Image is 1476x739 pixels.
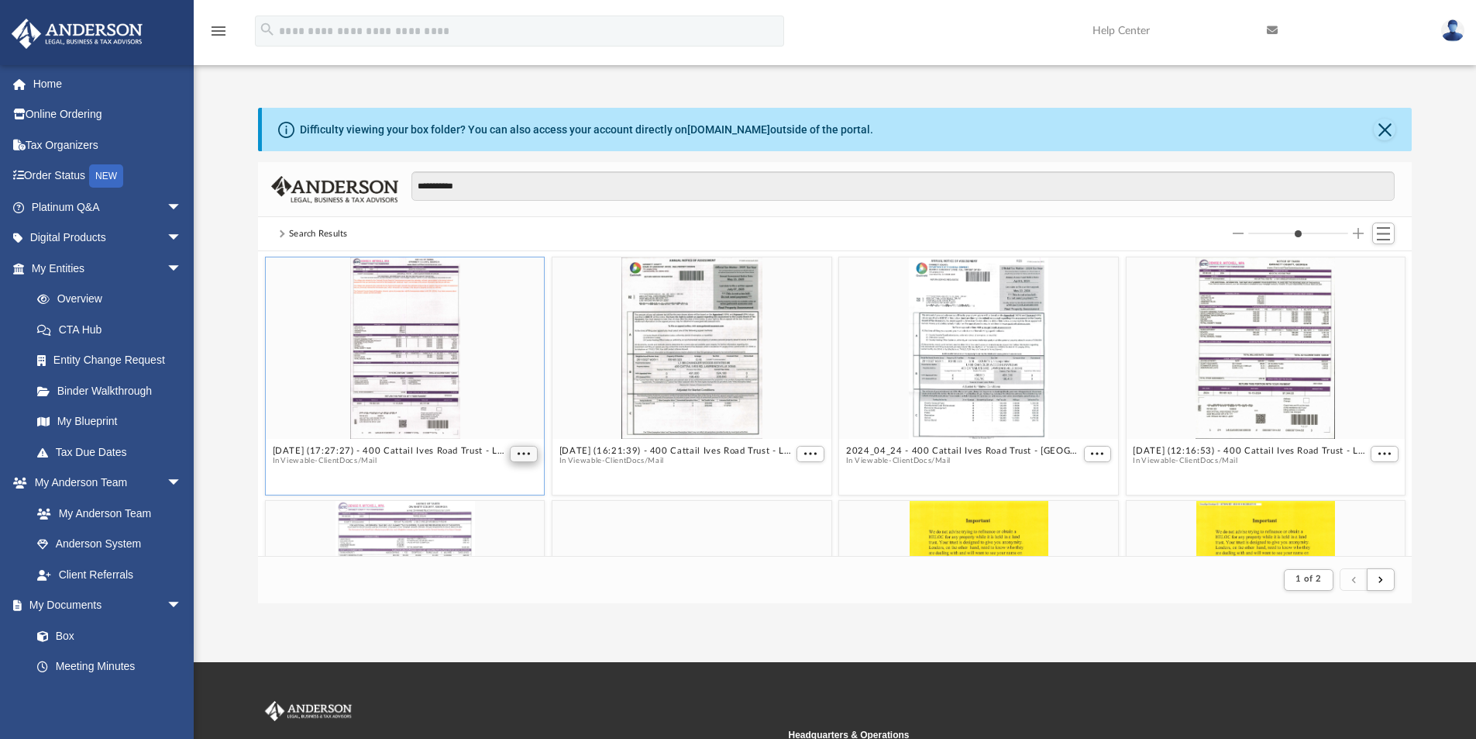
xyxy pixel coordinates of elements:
[22,620,190,651] a: Box
[361,456,377,466] button: Mail
[687,123,770,136] a: [DOMAIN_NAME]
[167,192,198,223] span: arrow_drop_down
[510,446,538,462] button: More options
[11,129,205,161] a: Tax Organizers
[1083,446,1111,462] button: More options
[934,456,951,466] button: Mail
[559,456,793,466] span: In
[1372,223,1395,244] button: Switch to List View
[22,498,190,529] a: My Anderson Team
[22,682,190,713] a: Forms Library
[11,161,205,192] a: Order StatusNEW
[11,68,205,99] a: Home
[22,284,205,315] a: Overview
[648,456,664,466] button: Mail
[11,468,198,499] a: My Anderson Teamarrow_drop_down
[1371,446,1399,462] button: More options
[11,223,205,254] a: Digital Productsarrow_drop_down
[846,446,1080,456] button: 2024_04_24 - 400 Cattail Ives Road Trust - [GEOGRAPHIC_DATA] Assessor.pdf
[22,437,205,468] a: Tax Due Dates
[11,99,205,130] a: Online Ordering
[258,251,1412,556] div: grid
[559,446,793,456] button: [DATE] (16:21:39) - 400 Cattail Ives Road Trust - Land Trust Documents from Gwinnett County Board...
[11,253,205,284] a: My Entitiesarrow_drop_down
[209,29,228,40] a: menu
[1248,228,1348,239] input: Column size
[1441,19,1464,42] img: User Pic
[280,456,357,466] button: Viewable-ClientDocs
[22,314,205,345] a: CTA Hub
[7,19,147,49] img: Anderson Advisors Platinum Portal
[1133,446,1367,456] button: [DATE] (12:16:53) - 400 Cattail Ives Road Trust - Land Trust Documents.pdf
[262,701,355,721] img: Anderson Advisors Platinum Portal
[11,590,198,621] a: My Documentsarrow_drop_down
[1218,456,1221,466] span: /
[272,456,506,466] span: In
[22,529,198,560] a: Anderson System
[22,559,198,590] a: Client Referrals
[931,456,934,466] span: /
[167,223,198,254] span: arrow_drop_down
[796,446,824,462] button: More options
[1295,575,1321,583] span: 1 of 2
[567,456,644,466] button: Viewable-ClientDocs
[1374,119,1395,140] button: Close
[167,590,198,622] span: arrow_drop_down
[22,651,198,682] a: Meeting Minutes
[645,456,648,466] span: /
[289,227,348,241] div: Search Results
[22,406,198,437] a: My Blueprint
[1233,228,1244,239] button: Decrease column size
[167,253,198,285] span: arrow_drop_down
[1353,228,1364,239] button: Increase column size
[846,456,1080,466] span: In
[167,468,198,499] span: arrow_drop_down
[11,192,205,223] a: Platinum Q&Aarrow_drop_down
[1284,569,1333,591] button: 1 of 2
[272,446,506,456] button: [DATE] (17:27:27) - 400 Cattail Ives Road Trust - Land Trust Documents.pdf
[855,456,931,466] button: Viewable-ClientDocs
[209,22,228,40] i: menu
[259,21,276,38] i: search
[300,122,873,138] div: Difficulty viewing your box folder? You can also access your account directly on outside of the p...
[357,456,360,466] span: /
[89,164,123,188] div: NEW
[1222,456,1238,466] button: Mail
[411,171,1395,201] input: Search files and folders
[22,375,205,406] a: Binder Walkthrough
[1141,456,1218,466] button: Viewable-ClientDocs
[22,345,205,376] a: Entity Change Request
[1133,456,1367,466] span: In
